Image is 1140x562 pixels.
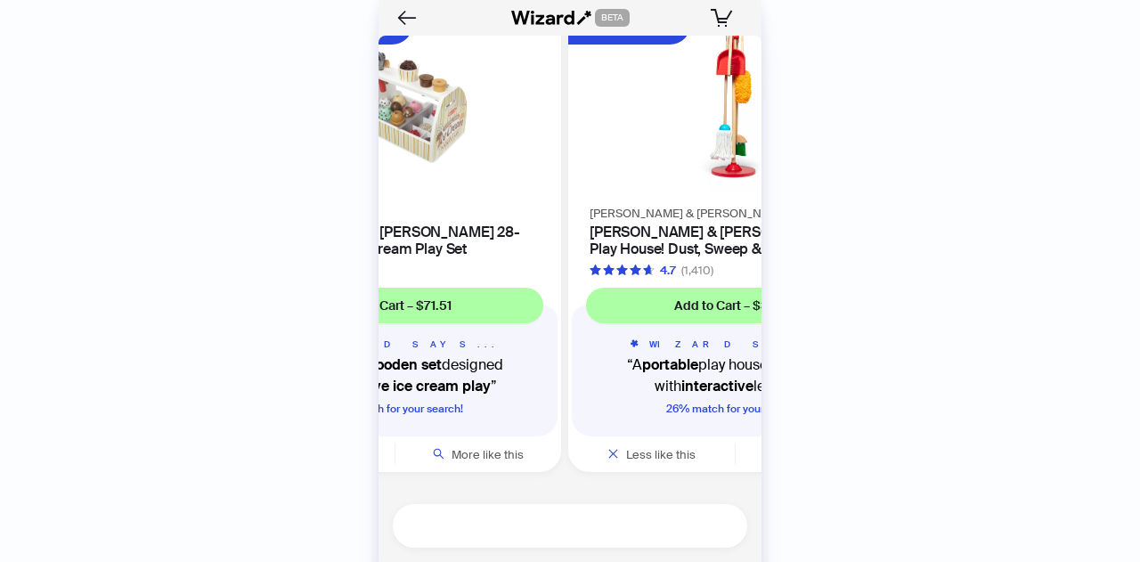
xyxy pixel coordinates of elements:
b: interactive [681,377,753,395]
span: Add to Cart – $71.51 [338,297,452,314]
button: Add to Cart – $71.51 [246,288,543,323]
span: BETA [595,9,630,27]
div: 4.7 out of 5 stars [590,262,676,280]
img: Melissa & Doug Let's Play House! Dust, Sweep & Mop 6pc Set [579,20,891,191]
h5: WIZARD SAYS... [586,338,883,351]
h4: [PERSON_NAME] & [PERSON_NAME] 28-Piece Wooden Ice Cream Play Set [249,224,540,257]
b: portable [642,355,698,374]
b: imaginative ice cream play [310,377,491,395]
div: (1,410) [681,262,713,280]
button: More like this [395,436,562,472]
span: star [603,265,615,276]
div: 4.7 [660,262,676,280]
h5: WIZARD SAYS... [246,338,543,351]
span: star [590,265,601,276]
h4: [PERSON_NAME] & [PERSON_NAME] Let's Play House! Dust, Sweep & Mop 6pc Set [590,224,880,257]
q: A play housekeeping set with learning. [586,354,883,397]
span: Add to Cart – $34.39 [674,297,796,314]
span: [PERSON_NAME] & [PERSON_NAME] [590,206,790,221]
span: 26 % match for your search! [326,402,463,416]
button: Back [393,4,421,32]
span: search [433,448,444,460]
span: star [643,265,655,276]
img: Melissa & Doug 28-Piece Wooden Ice Cream Play Set [239,20,550,191]
span: More like this [452,447,524,462]
span: star [630,265,641,276]
q: A designed for [246,354,543,397]
span: Less like this [626,447,696,462]
span: close [607,448,619,460]
span: star [616,265,628,276]
span: 26 % match for your search! [666,402,803,416]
